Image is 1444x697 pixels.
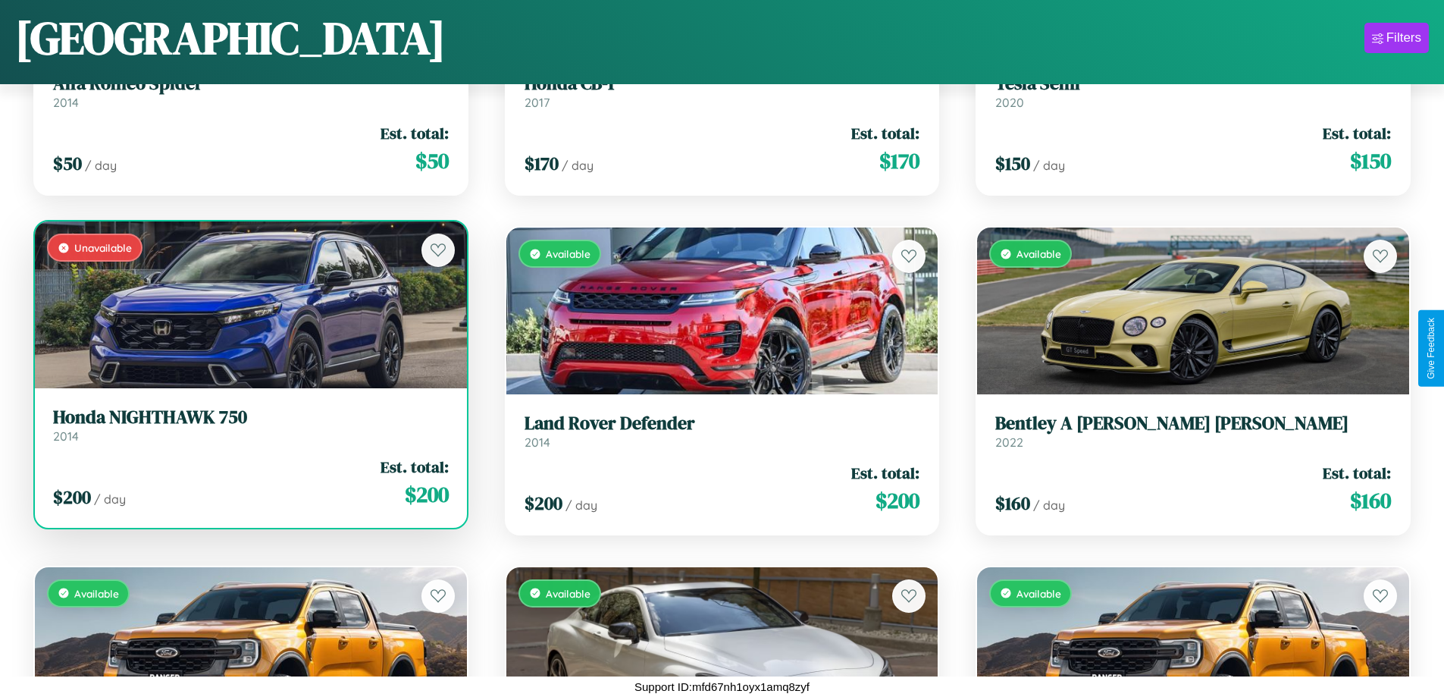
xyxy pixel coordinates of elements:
[1350,146,1391,176] span: $ 150
[85,158,117,173] span: / day
[405,479,449,510] span: $ 200
[53,429,79,444] span: 2014
[53,485,91,510] span: $ 200
[53,407,449,429] h3: Honda NIGHTHAWK 750
[525,73,920,110] a: Honda CB-12017
[94,491,126,507] span: / day
[851,462,919,484] span: Est. total:
[995,73,1391,95] h3: Tesla Semi
[525,95,550,110] span: 2017
[546,247,590,260] span: Available
[1323,462,1391,484] span: Est. total:
[53,407,449,444] a: Honda NIGHTHAWK 7502014
[1016,587,1061,600] span: Available
[1386,30,1421,46] div: Filters
[74,241,132,254] span: Unavailable
[525,435,550,450] span: 2014
[415,146,449,176] span: $ 50
[1033,498,1065,513] span: / day
[995,151,1030,176] span: $ 150
[525,413,920,450] a: Land Rover Defender2014
[53,73,449,110] a: Alfa Romeo Spider2014
[525,413,920,435] h3: Land Rover Defender
[1033,158,1065,173] span: / day
[525,73,920,95] h3: Honda CB-1
[562,158,594,173] span: / day
[74,587,119,600] span: Available
[381,122,449,144] span: Est. total:
[381,456,449,478] span: Est. total:
[53,95,79,110] span: 2014
[565,498,597,513] span: / day
[53,151,82,176] span: $ 50
[1364,23,1429,53] button: Filters
[995,413,1391,435] h3: Bentley A [PERSON_NAME] [PERSON_NAME]
[1016,247,1061,260] span: Available
[851,122,919,144] span: Est. total:
[875,485,919,516] span: $ 200
[546,587,590,600] span: Available
[995,95,1024,110] span: 2020
[53,73,449,95] h3: Alfa Romeo Spider
[525,151,559,176] span: $ 170
[879,146,919,176] span: $ 170
[1350,485,1391,516] span: $ 160
[15,7,446,69] h1: [GEOGRAPHIC_DATA]
[995,73,1391,110] a: Tesla Semi2020
[1426,318,1436,379] div: Give Feedback
[995,413,1391,450] a: Bentley A [PERSON_NAME] [PERSON_NAME]2022
[995,435,1023,450] span: 2022
[525,491,562,516] span: $ 200
[634,677,810,697] p: Support ID: mfd67nh1oyx1amq8zyf
[995,491,1030,516] span: $ 160
[1323,122,1391,144] span: Est. total:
